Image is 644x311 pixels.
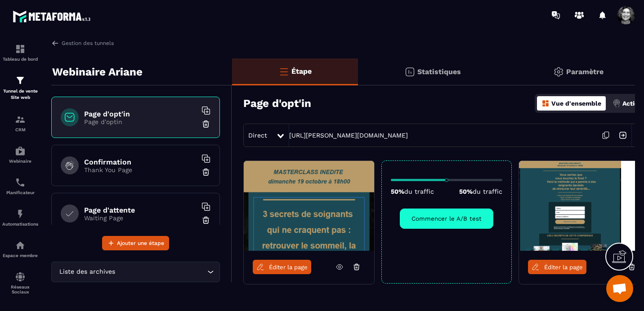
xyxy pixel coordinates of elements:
span: Direct [248,132,267,139]
a: automationsautomationsEspace membre [2,233,38,265]
p: Thank You Page [84,166,197,173]
p: 50% [459,188,502,195]
input: Search for option [117,267,205,277]
img: logo [13,8,94,25]
img: image [244,161,374,251]
span: Éditer la page [544,264,583,271]
a: Gestion des tunnels [51,39,114,47]
img: formation [15,75,26,86]
p: Étape [291,67,312,76]
p: Tunnel de vente Site web [2,88,38,101]
p: Webinaire Ariane [52,63,143,81]
p: Réseaux Sociaux [2,284,38,294]
a: [URL][PERSON_NAME][DOMAIN_NAME] [289,132,408,139]
img: trash [201,216,210,225]
span: Ajouter une étape [117,239,164,248]
a: formationformationCRM [2,107,38,139]
img: formation [15,114,26,125]
h6: Page d'attente [84,206,197,214]
img: social-network [15,271,26,282]
p: Waiting Page [84,214,197,222]
p: Page d'optin [84,118,197,125]
a: formationformationTableau de bord [2,37,38,68]
p: Planificateur [2,190,38,195]
p: Espace membre [2,253,38,258]
div: Ouvrir le chat [606,275,633,302]
p: Statistiques [417,67,461,76]
button: Commencer le A/B test [400,209,493,229]
img: formation [15,44,26,54]
a: automationsautomationsAutomatisations [2,202,38,233]
img: automations [15,146,26,156]
p: Automatisations [2,222,38,227]
p: Webinaire [2,159,38,164]
a: Éditer la page [253,260,311,274]
p: Paramètre [566,67,604,76]
img: arrow [51,39,59,47]
h3: Page d'opt'in [243,97,311,110]
p: CRM [2,127,38,132]
div: Search for option [51,262,220,282]
h6: Confirmation [84,158,197,166]
img: setting-gr.5f69749f.svg [553,67,564,77]
span: Éditer la page [269,264,308,271]
img: actions.d6e523a2.png [613,99,621,107]
a: social-networksocial-networkRéseaux Sociaux [2,265,38,301]
a: automationsautomationsWebinaire [2,139,38,170]
img: bars-o.4a397970.svg [278,66,289,77]
a: Éditer la page [528,260,586,274]
a: schedulerschedulerPlanificateur [2,170,38,202]
img: trash [201,120,210,129]
img: stats.20deebd0.svg [404,67,415,77]
img: dashboard-orange.40269519.svg [541,99,550,107]
img: arrow-next.bcc2205e.svg [614,127,631,144]
span: du traffic [404,188,434,195]
img: trash [201,168,210,177]
p: 50% [391,188,434,195]
span: du traffic [473,188,502,195]
img: automations [15,209,26,219]
p: Tableau de bord [2,57,38,62]
img: automations [15,240,26,251]
p: Vue d'ensemble [551,100,601,107]
img: scheduler [15,177,26,188]
h6: Page d'opt'in [84,110,197,118]
a: formationformationTunnel de vente Site web [2,68,38,107]
span: Liste des archives [57,267,117,277]
button: Ajouter une étape [102,236,169,250]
